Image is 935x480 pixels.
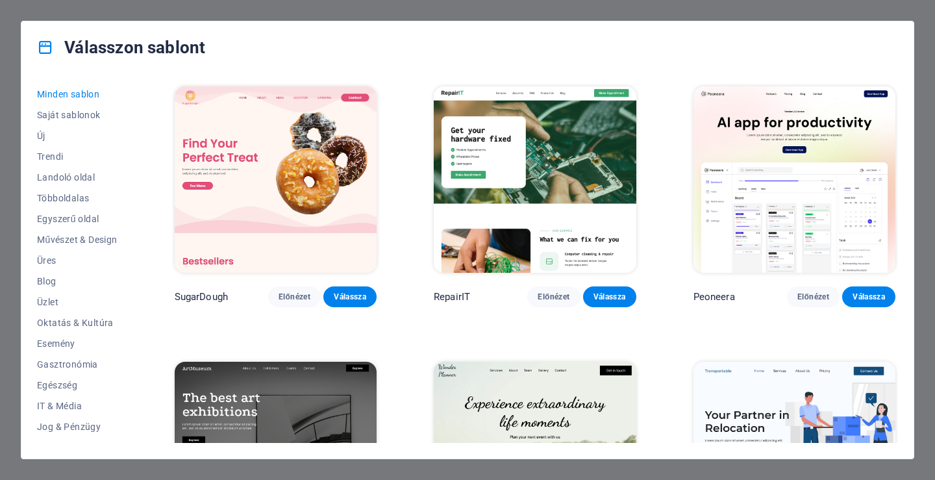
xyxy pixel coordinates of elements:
button: Egészség [37,375,118,396]
span: Saját sablonok [37,110,118,120]
button: Művészet & Design [37,229,118,250]
button: Minden sablon [37,84,118,105]
span: Üres [37,255,118,266]
span: Üzlet [37,297,118,307]
button: Üres [37,250,118,271]
button: Esemény [37,333,118,354]
p: Peoneera [693,290,735,303]
span: Új [37,131,118,141]
button: Többoldalas [37,188,118,208]
span: Oktatás & Kultúra [37,318,118,328]
button: Előnézet [787,286,840,307]
button: Válassza [323,286,377,307]
button: Jog & Pénzügy [37,416,118,437]
span: Landoló oldal [37,172,118,183]
button: Saját sablonok [37,105,118,125]
button: Új [37,125,118,146]
button: IT & Média [37,396,118,416]
img: SugarDough [175,86,377,273]
span: Gasztronómia [37,359,118,370]
span: Egészség [37,380,118,390]
button: Gasztronómia [37,354,118,375]
p: RepairIT [434,290,470,303]
button: Előnézet [527,286,580,307]
span: Többoldalas [37,193,118,203]
span: IT & Média [37,401,118,411]
span: Jog & Pénzügy [37,422,118,432]
button: Válassza [842,286,895,307]
h4: Válasszon sablont [37,37,205,58]
span: Előnézet [797,292,830,302]
span: Előnézet [538,292,570,302]
img: Peoneera [693,86,895,273]
span: Egyszerű oldal [37,214,118,224]
span: Válassza [853,292,885,302]
span: Non-profit [37,442,118,453]
span: Előnézet [279,292,311,302]
span: Minden sablon [37,89,118,99]
button: Előnézet [268,286,321,307]
button: Üzlet [37,292,118,312]
button: Landoló oldal [37,167,118,188]
span: Válassza [593,292,626,302]
span: Blog [37,276,118,286]
img: RepairIT [434,86,636,273]
p: SugarDough [175,290,228,303]
button: Blog [37,271,118,292]
span: Művészet & Design [37,234,118,245]
button: Oktatás & Kultúra [37,312,118,333]
span: Esemény [37,338,118,349]
button: Egyszerű oldal [37,208,118,229]
span: Trendi [37,151,118,162]
span: Válassza [334,292,366,302]
button: Non-profit [37,437,118,458]
button: Válassza [583,286,636,307]
button: Trendi [37,146,118,167]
